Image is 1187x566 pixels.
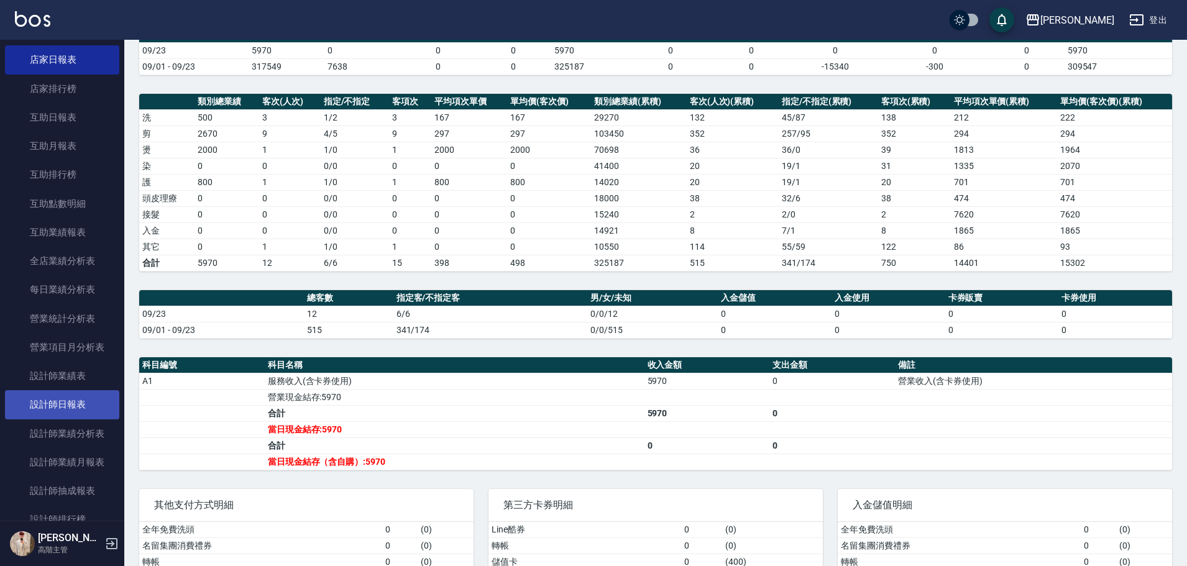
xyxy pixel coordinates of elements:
td: 0 [718,322,832,338]
table: a dense table [139,357,1172,470]
td: 39 [878,142,951,158]
th: 指定/不指定 [321,94,390,110]
td: 15302 [1057,255,1172,271]
td: 1 [389,174,431,190]
td: 名留集團消費禮券 [139,537,382,554]
td: 32 / 6 [779,190,878,206]
td: 0 [507,239,591,255]
td: 0 [195,222,259,239]
button: 登出 [1124,9,1172,32]
td: 29270 [591,109,686,126]
td: 352 [878,126,951,142]
td: 1 / 0 [321,239,390,255]
td: 其它 [139,239,195,255]
td: 474 [951,190,1058,206]
td: 營業收入(含卡券使用) [895,373,1172,389]
td: 5970 [195,255,259,271]
th: 卡券販賣 [945,290,1059,306]
td: 222 [1057,109,1172,126]
button: save [989,7,1014,32]
span: 入金儲值明細 [853,499,1157,511]
a: 互助日報表 [5,103,119,132]
td: 1 / 0 [321,174,390,190]
button: [PERSON_NAME] [1020,7,1119,33]
td: 0 [259,158,321,174]
td: 0 / 0 [321,158,390,174]
td: 297 [507,126,591,142]
td: 122 [878,239,951,255]
th: 支出金額 [769,357,895,373]
td: 護 [139,174,195,190]
td: 14401 [951,255,1058,271]
td: 1335 [951,158,1058,174]
td: 3 [259,109,321,126]
td: 45 / 87 [779,109,878,126]
td: 2 [878,206,951,222]
td: 2 / 0 [779,206,878,222]
td: 750 [878,255,951,271]
td: 0 [769,373,895,389]
td: 0 [195,190,259,206]
td: 0 [431,239,507,255]
th: 單均價(客次價)(累積) [1057,94,1172,110]
td: 10550 [591,239,686,255]
a: 設計師抽成報表 [5,477,119,505]
td: 0 [382,537,418,554]
table: a dense table [139,94,1172,272]
td: 0 [832,322,945,338]
a: 互助業績報表 [5,218,119,247]
td: 接髮 [139,206,195,222]
td: 0 [945,306,1059,322]
td: 398 [431,255,507,271]
td: 0 [195,206,259,222]
td: 325187 [591,255,686,271]
td: 營業現金結存:5970 [265,389,644,405]
a: 店家排行榜 [5,75,119,103]
td: 0 [989,42,1065,58]
td: 0 [627,58,714,75]
a: 設計師業績表 [5,362,119,390]
td: 14020 [591,174,686,190]
td: 0 [1081,537,1117,554]
td: 0 [400,58,476,75]
td: 0 [431,158,507,174]
td: 41400 [591,158,686,174]
a: 設計師日報表 [5,390,119,419]
td: 0 [389,158,431,174]
img: Person [10,531,35,556]
td: 0 [989,58,1065,75]
a: 營業項目月分析表 [5,333,119,362]
th: 客項次(累積) [878,94,951,110]
td: 15240 [591,206,686,222]
td: 20 [878,174,951,190]
th: 類別總業績 [195,94,259,110]
td: 0 [259,190,321,206]
th: 入金使用 [832,290,945,306]
span: 其他支付方式明細 [154,499,459,511]
th: 科目名稱 [265,357,644,373]
a: 互助月報表 [5,132,119,160]
td: 701 [1057,174,1172,190]
td: 93 [1057,239,1172,255]
td: 轉帳 [488,537,681,554]
td: 1 [259,239,321,255]
div: [PERSON_NAME] [1040,12,1114,28]
td: 515 [304,322,393,338]
td: 9 [259,126,321,142]
td: ( 0 ) [418,522,474,538]
td: 103450 [591,126,686,142]
td: 服務收入(含卡券使用) [265,373,644,389]
a: 設計師業績月報表 [5,448,119,477]
td: 5970 [249,42,324,58]
td: 0 [945,322,1059,338]
th: 科目編號 [139,357,265,373]
td: 0 [714,58,790,75]
a: 互助排行榜 [5,160,119,189]
td: 317549 [249,58,324,75]
td: 515 [687,255,779,271]
td: 701 [951,174,1058,190]
td: 38 [878,190,951,206]
td: 2000 [507,142,591,158]
td: 20 [687,174,779,190]
td: 7638 [324,58,400,75]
